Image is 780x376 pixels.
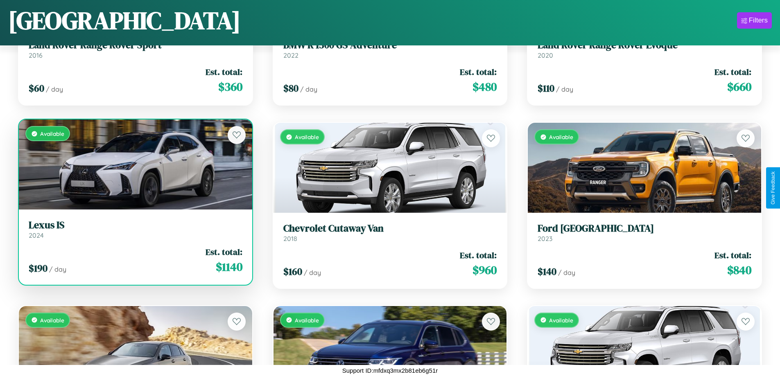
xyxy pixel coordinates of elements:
span: $ 160 [283,265,302,278]
span: 2016 [29,51,43,59]
span: Est. total: [206,66,242,78]
span: 2018 [283,234,297,243]
span: / day [46,85,63,93]
span: 2024 [29,231,44,239]
span: Available [295,133,319,140]
span: $ 1140 [216,259,242,275]
span: Available [40,317,64,324]
a: Ford [GEOGRAPHIC_DATA]2023 [538,223,751,243]
div: Give Feedback [770,171,776,205]
h3: Ford [GEOGRAPHIC_DATA] [538,223,751,234]
span: $ 840 [727,262,751,278]
a: Lexus IS2024 [29,219,242,239]
span: $ 480 [473,79,497,95]
span: $ 110 [538,81,554,95]
h3: Land Rover Range Rover Evoque [538,39,751,51]
span: Est. total: [460,249,497,261]
span: Available [40,130,64,137]
p: Support ID: mfdxq3mx2b81eb6g51r [342,365,438,376]
span: Est. total: [714,249,751,261]
span: $ 80 [283,81,298,95]
span: $ 190 [29,261,47,275]
span: Est. total: [460,66,497,78]
span: $ 960 [473,262,497,278]
h3: BMW R 1300 GS Adventure [283,39,497,51]
span: 2023 [538,234,552,243]
span: 2020 [538,51,553,59]
span: $ 660 [727,79,751,95]
span: $ 60 [29,81,44,95]
span: $ 140 [538,265,556,278]
a: Land Rover Range Rover Evoque2020 [538,39,751,59]
a: Chevrolet Cutaway Van2018 [283,223,497,243]
h3: Chevrolet Cutaway Van [283,223,497,234]
div: Filters [749,16,768,25]
span: Available [549,317,573,324]
h3: Lexus IS [29,219,242,231]
span: Available [549,133,573,140]
span: / day [49,265,66,273]
button: Filters [737,12,772,29]
h1: [GEOGRAPHIC_DATA] [8,4,241,37]
span: / day [304,268,321,277]
a: BMW R 1300 GS Adventure2022 [283,39,497,59]
span: Est. total: [714,66,751,78]
span: / day [558,268,575,277]
span: / day [300,85,317,93]
span: / day [556,85,573,93]
span: $ 360 [218,79,242,95]
span: Available [295,317,319,324]
span: 2022 [283,51,298,59]
a: Land Rover Range Rover Sport2016 [29,39,242,59]
span: Est. total: [206,246,242,258]
h3: Land Rover Range Rover Sport [29,39,242,51]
